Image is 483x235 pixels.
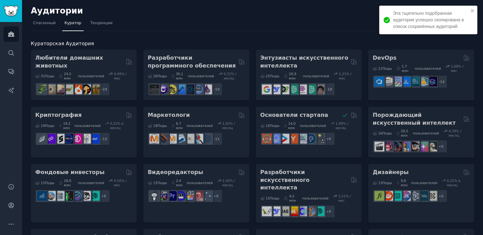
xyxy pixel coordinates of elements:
ya-tr-span: Спасенный [33,21,56,25]
ya-tr-span: Тенденции [90,21,113,25]
a: Тенденции [88,18,115,31]
a: Спасенный [31,18,58,31]
ya-tr-span: Эта тщательно подобранная аудитория успешно скопирована в список сохранённых аудиторий. [393,11,464,29]
ya-tr-span: Аудитории [31,6,83,15]
ya-tr-span: Куратор [64,21,81,25]
img: Логотип GummySearch [4,6,18,17]
ya-tr-span: Кураторская Аудитория [31,41,94,46]
button: Закрыть [470,8,475,13]
a: Куратор [62,18,84,31]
